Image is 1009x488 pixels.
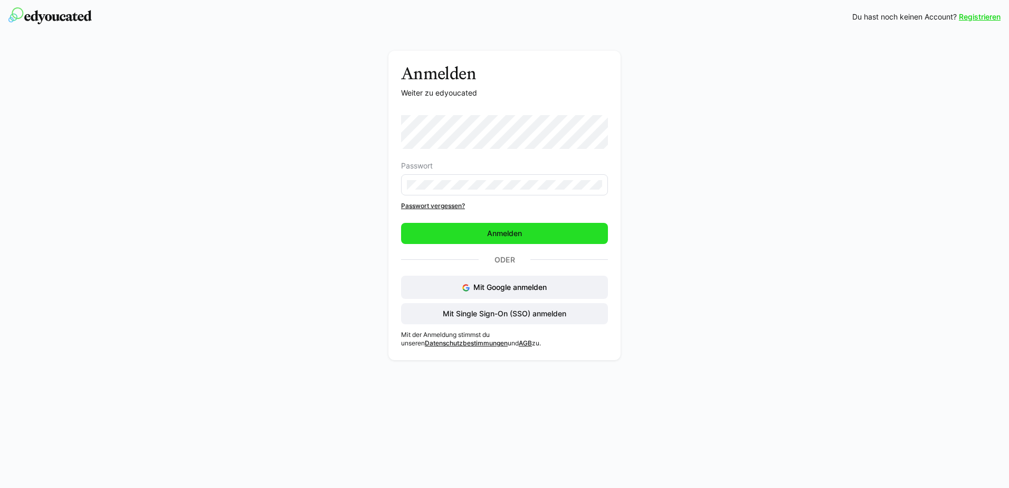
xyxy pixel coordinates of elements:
span: Mit Single Sign-On (SSO) anmelden [441,308,568,319]
span: Anmelden [486,228,523,239]
button: Mit Single Sign-On (SSO) anmelden [401,303,608,324]
span: Passwort [401,162,433,170]
p: Oder [479,252,530,267]
button: Anmelden [401,223,608,244]
a: AGB [519,339,532,347]
span: Mit Google anmelden [473,283,547,292]
a: Passwort vergessen? [401,202,608,210]
p: Weiter zu edyoucated [401,88,608,98]
p: Mit der Anmeldung stimmst du unseren und zu. [401,331,608,348]
a: Registrieren [959,12,1001,22]
span: Du hast noch keinen Account? [852,12,957,22]
img: edyoucated [8,7,92,24]
a: Datenschutzbestimmungen [425,339,508,347]
h3: Anmelden [401,63,608,83]
button: Mit Google anmelden [401,276,608,299]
